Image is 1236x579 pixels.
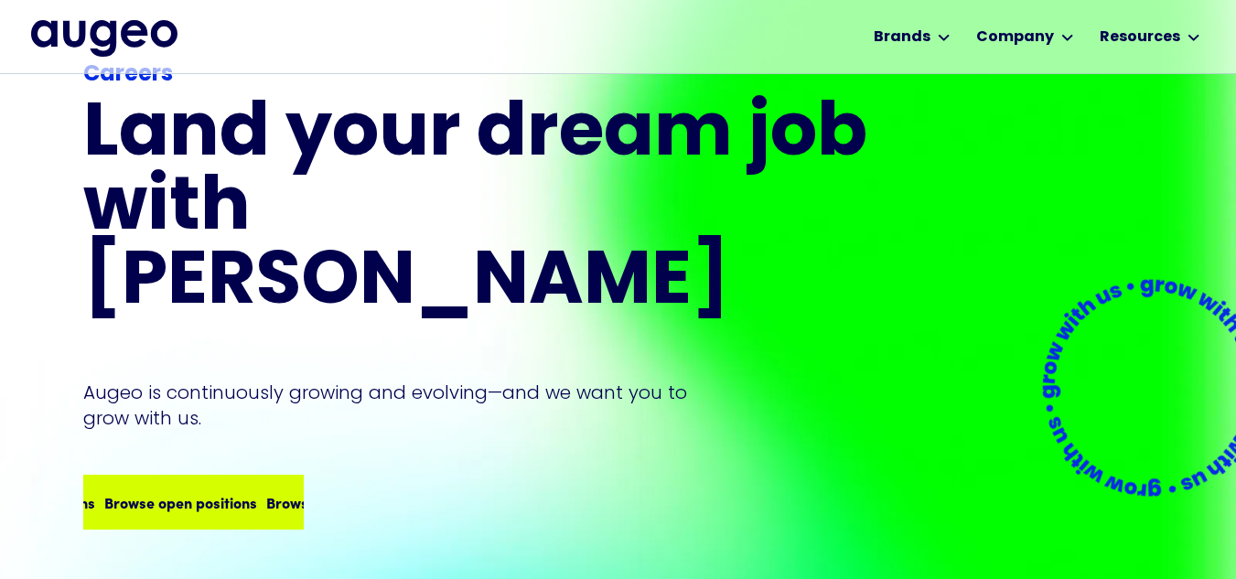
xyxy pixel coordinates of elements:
div: Browse open positions [258,491,411,513]
h1: Land your dream job﻿ with [PERSON_NAME] [83,99,874,321]
a: Browse open positionsBrowse open positionsBrowse open positions [83,475,304,530]
img: Augeo's full logo in midnight blue. [31,20,177,57]
div: Resources [1100,27,1180,48]
div: Browse open positions [96,491,249,513]
div: Company [976,27,1054,48]
p: Augeo is continuously growing and evolving—and we want you to grow with us. [83,380,713,431]
strong: Careers [83,64,173,86]
div: Brands [874,27,930,48]
a: home [31,20,177,57]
